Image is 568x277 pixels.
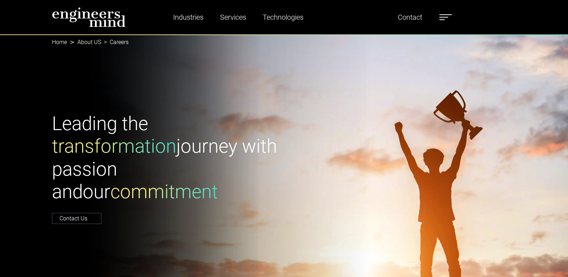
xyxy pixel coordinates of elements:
[260,9,306,25] a: Technologies
[217,9,249,25] a: Services
[395,9,425,25] a: Contact
[52,213,101,224] a: Contact Us
[52,135,176,157] span: transformation
[52,7,126,27] img: logo
[52,34,516,50] nav: breadcrumb
[52,113,280,204] h1: Leading the journey with passion and our
[101,38,129,47] li: Careers
[170,9,206,25] a: Industries
[110,181,218,203] span: commitment
[52,39,67,46] a: Home
[77,39,101,46] a: About US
